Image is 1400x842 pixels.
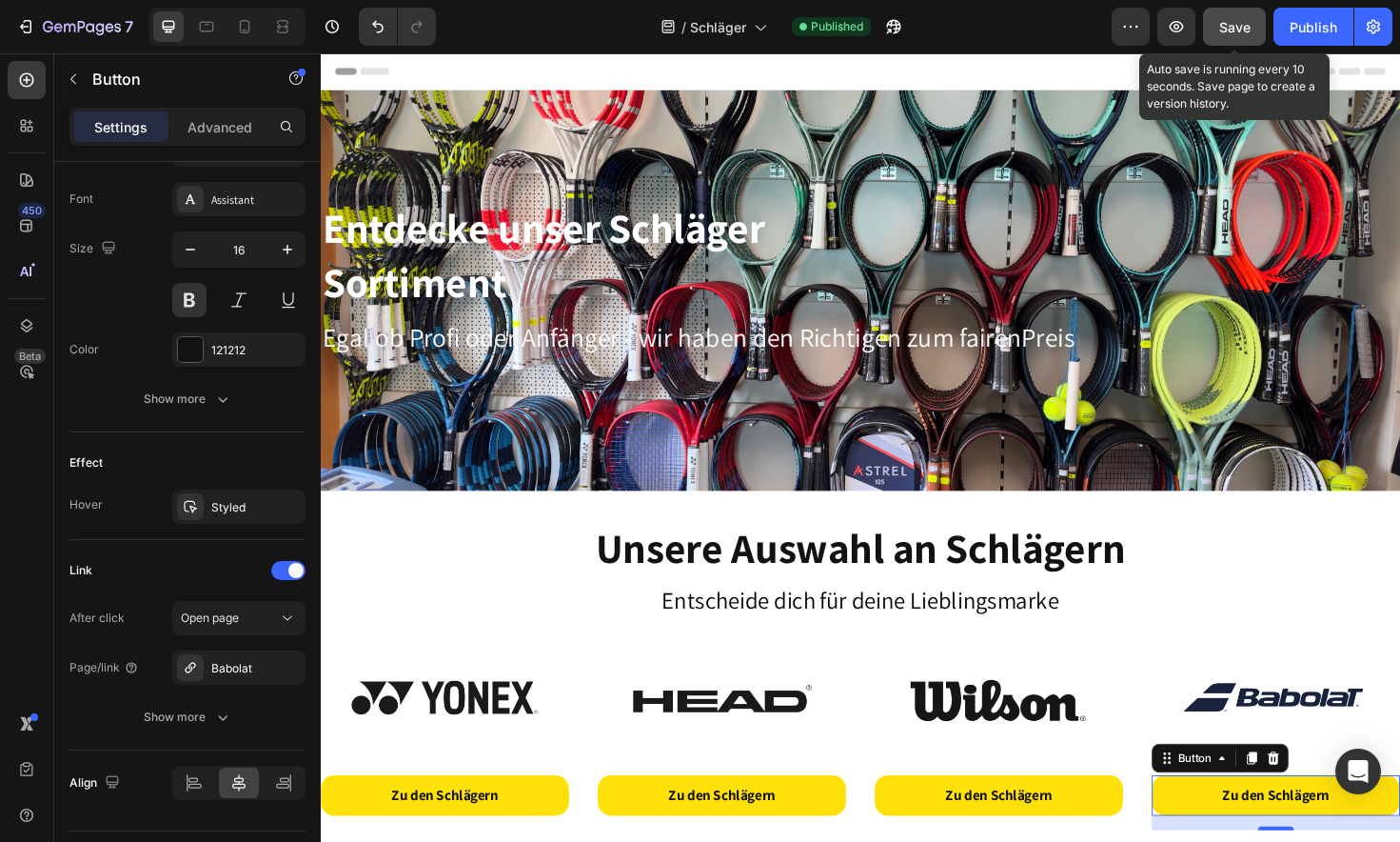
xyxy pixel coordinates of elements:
[1273,8,1353,46] button: Publish
[69,236,120,262] div: Size
[69,610,125,627] div: After click
[69,190,93,208] div: Font
[321,53,1400,842] iframe: Design area
[811,18,863,35] span: Published
[211,191,301,209] div: Assistant
[586,764,849,807] a: Zu den Schlägern
[69,659,139,676] div: Page/link
[144,390,232,409] div: Show more
[293,764,556,807] a: Zu den Schlägern
[92,68,254,90] p: Button
[69,771,124,796] div: Align
[211,660,301,677] div: Babolat
[94,117,148,137] p: Settings
[690,17,746,37] span: Schläger
[1219,19,1251,35] span: Save
[955,772,1068,799] div: Zu den Schlägern
[661,772,775,799] div: Zu den Schlägern
[144,708,232,727] div: Show more
[69,382,306,416] button: Show more
[187,117,252,137] p: Advanced
[14,349,46,364] div: Beta
[69,562,92,579] div: Link
[181,611,239,625] span: Open page
[18,203,46,218] div: 450
[69,496,103,513] div: Hover
[681,17,686,37] span: /
[2,495,1140,552] p: Unsere Auswahl an Schlägern
[361,562,781,594] span: Entscheide dich für deine Lieblingsmarke
[1290,17,1337,37] div: Publish
[69,700,306,734] button: Show more
[903,737,946,754] div: Button
[211,499,301,516] div: Styled
[75,772,188,799] div: Zu den Schlägern
[172,601,306,635] button: Open page
[1203,8,1266,46] button: Save
[368,772,482,799] div: Zu den Schlägern
[8,8,142,46] button: 7
[879,764,1142,807] a: Zu den Schlägern
[69,454,103,471] div: Effect
[1335,749,1381,794] div: Open Intercom Messenger
[211,342,301,359] div: 121212
[359,8,436,46] div: Undo/Redo
[125,15,133,38] p: 7
[69,341,99,358] div: Color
